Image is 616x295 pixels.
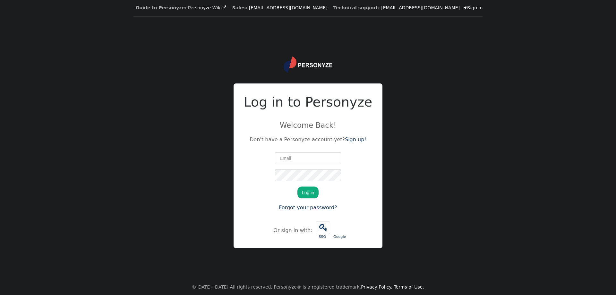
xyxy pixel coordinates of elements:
b: Technical support: [333,5,380,10]
div: Or sign in with: [273,227,314,234]
span:  [464,5,467,10]
a: Login dengan Google. Dibuka di tab baru Google [332,218,348,243]
h2: Log in to Personyze [244,92,372,112]
b: Sales: [232,5,248,10]
a:  SSO [314,218,332,243]
a: Forgot your password? [279,204,337,211]
a: Personyze Wiki [188,5,226,10]
b: Guide to Personyze: [136,5,187,10]
span:  [316,221,330,234]
a: Privacy Policy. [361,284,392,290]
iframe: Tombol Login dengan Google [329,221,350,235]
input: Email [275,152,341,164]
a: [EMAIL_ADDRESS][DOMAIN_NAME] [249,5,328,10]
img: logo.svg [284,56,332,73]
div: Google [333,234,346,240]
a: Sign up! [345,136,366,143]
div: Login dengan Google. Dibuka di tab baru [333,221,346,235]
center: ©[DATE]-[DATE] All rights reserved. Personyze® is a registered trademark. [192,279,424,295]
span:  [222,5,226,10]
a: Sign in [464,5,483,10]
p: Don't have a Personyze account yet? [244,136,372,143]
p: Welcome Back! [244,120,372,131]
a: Terms of Use. [394,284,424,290]
div: SSO [316,234,329,240]
a: [EMAIL_ADDRESS][DOMAIN_NAME] [381,5,460,10]
button: Log in [297,187,319,198]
